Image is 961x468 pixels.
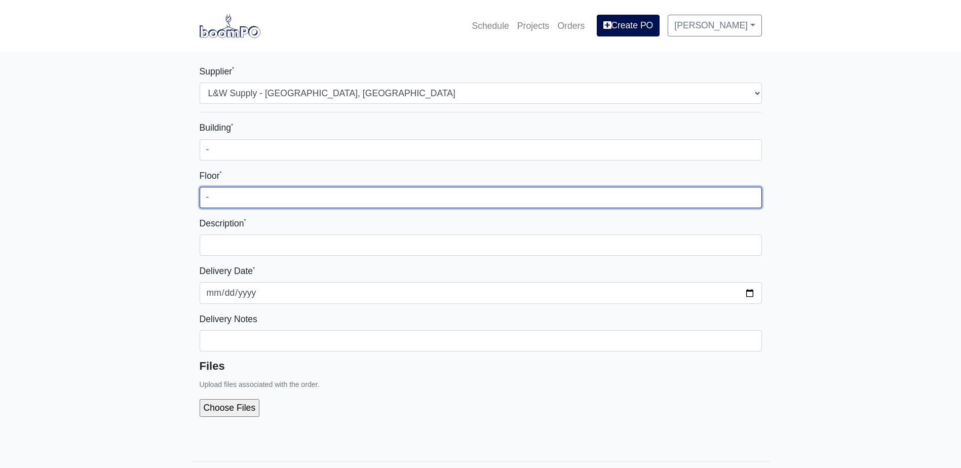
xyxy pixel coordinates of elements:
[200,121,234,135] label: Building
[200,360,762,373] h5: Files
[200,264,255,278] label: Delivery Date
[513,15,554,37] a: Projects
[200,399,368,416] input: Choose Files
[468,15,513,37] a: Schedule
[200,216,246,230] label: Description
[200,169,222,183] label: Floor
[200,14,260,37] img: boomPO
[200,282,762,303] input: mm-dd-yyyy
[200,64,235,79] label: Supplier
[553,15,589,37] a: Orders
[597,15,660,36] a: Create PO
[200,380,320,388] small: Upload files associated with the order.
[668,15,761,36] a: [PERSON_NAME]
[200,312,257,326] label: Delivery Notes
